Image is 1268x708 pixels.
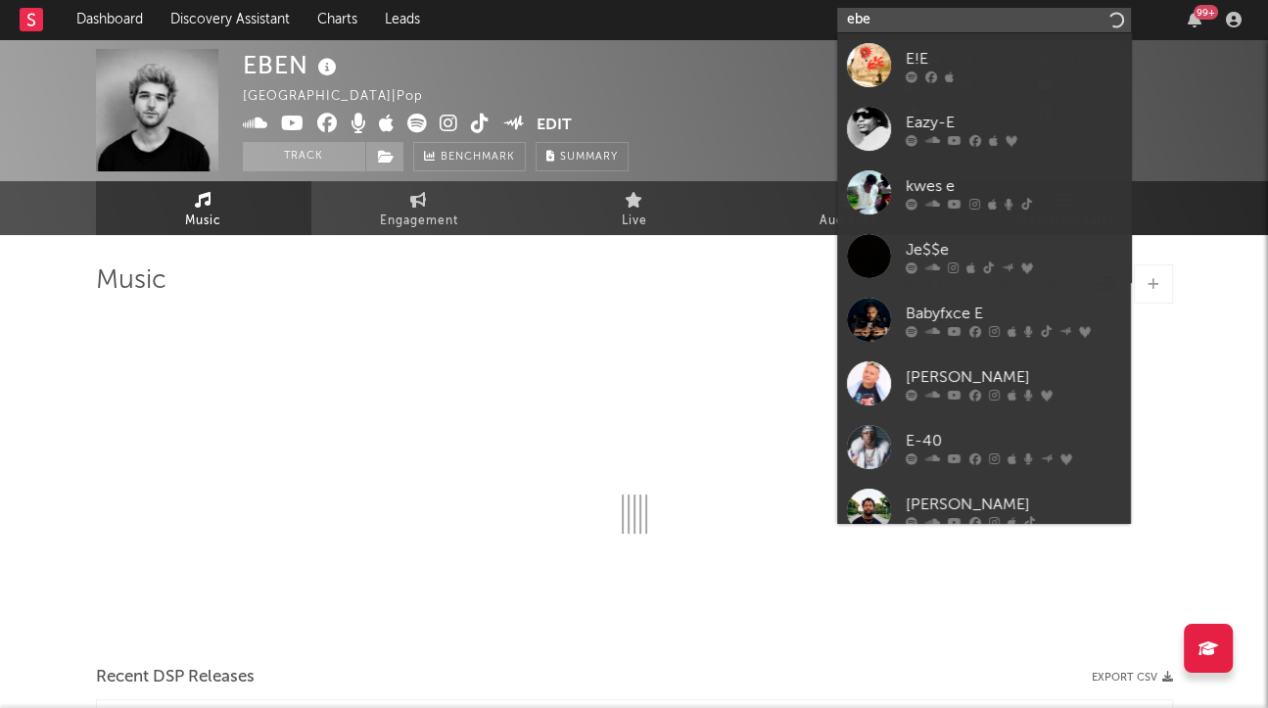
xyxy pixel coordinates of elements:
[185,210,221,233] span: Music
[906,47,1121,71] div: E!E
[537,114,572,138] button: Edit
[906,174,1121,198] div: kwes e
[906,365,1121,389] div: [PERSON_NAME]
[311,181,527,235] a: Engagement
[837,415,1131,479] a: E-40
[1092,672,1173,684] button: Export CSV
[413,142,526,171] a: Benchmark
[243,142,365,171] button: Track
[622,210,647,233] span: Live
[906,238,1121,261] div: Je$$e
[837,224,1131,288] a: Je$$e
[837,288,1131,352] a: Babyfxce E
[837,33,1131,97] a: E!E
[1194,5,1218,20] div: 99 +
[837,479,1131,543] a: [PERSON_NAME]
[96,666,255,689] span: Recent DSP Releases
[742,181,958,235] a: Audience
[906,111,1121,134] div: Eazy-E
[837,352,1131,415] a: [PERSON_NAME]
[243,85,446,109] div: [GEOGRAPHIC_DATA] | Pop
[906,429,1121,452] div: E-40
[536,142,629,171] button: Summary
[820,210,879,233] span: Audience
[380,210,458,233] span: Engagement
[906,493,1121,516] div: [PERSON_NAME]
[837,97,1131,161] a: Eazy-E
[96,181,311,235] a: Music
[560,152,618,163] span: Summary
[243,49,342,81] div: EBEN
[837,161,1131,224] a: kwes e
[837,8,1131,32] input: Search for artists
[1188,12,1201,27] button: 99+
[441,146,515,169] span: Benchmark
[527,181,742,235] a: Live
[906,302,1121,325] div: Babyfxce E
